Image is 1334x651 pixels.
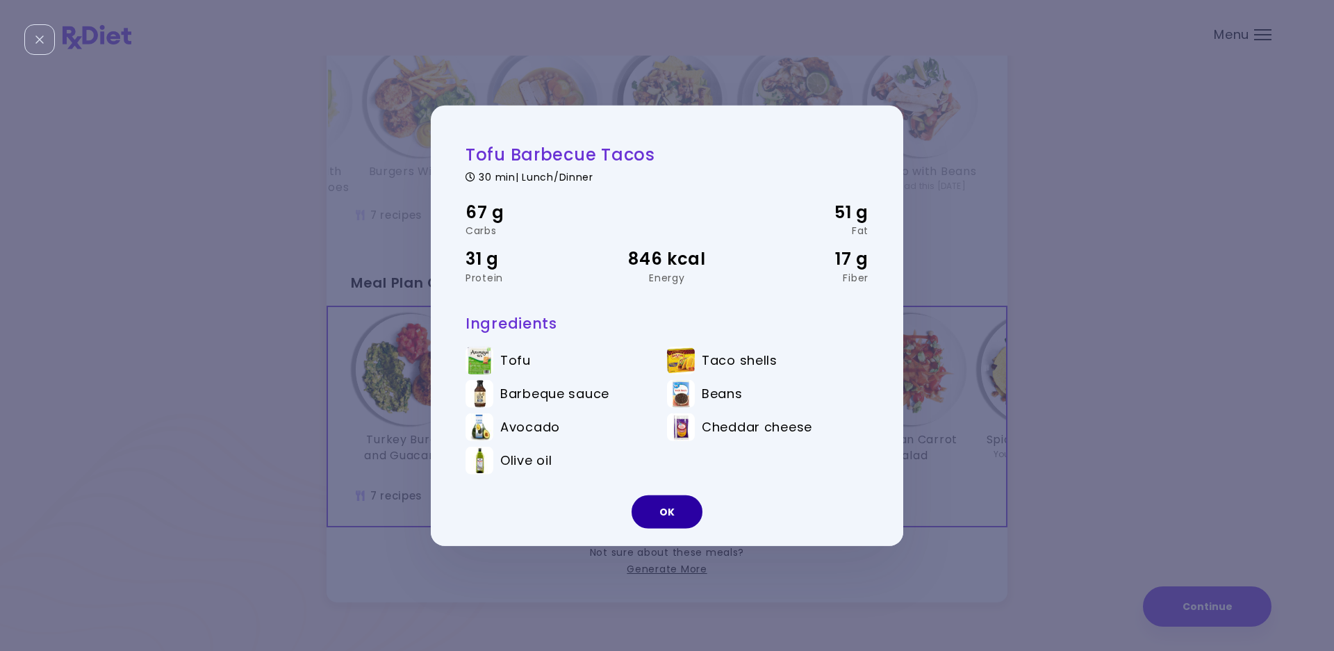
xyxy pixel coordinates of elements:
[702,386,743,402] span: Beans
[466,246,600,272] div: 31 g
[702,420,812,435] span: Cheddar cheese
[632,495,702,529] button: OK
[500,386,609,402] span: Barbeque sauce
[466,272,600,282] div: Protein
[500,453,552,468] span: Olive oil
[466,199,600,226] div: 67 g
[600,272,734,282] div: Energy
[734,272,868,282] div: Fiber
[466,226,600,236] div: Carbs
[466,169,868,182] div: 30 min | Lunch/Dinner
[734,246,868,272] div: 17 g
[734,226,868,236] div: Fat
[600,246,734,272] div: 846 kcal
[466,143,868,165] h2: Tofu Barbecue Tacos
[734,199,868,226] div: 51 g
[500,420,560,435] span: Avocado
[702,353,777,368] span: Taco shells
[466,313,868,332] h3: Ingredients
[500,353,531,368] span: Tofu
[24,24,55,55] div: Close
